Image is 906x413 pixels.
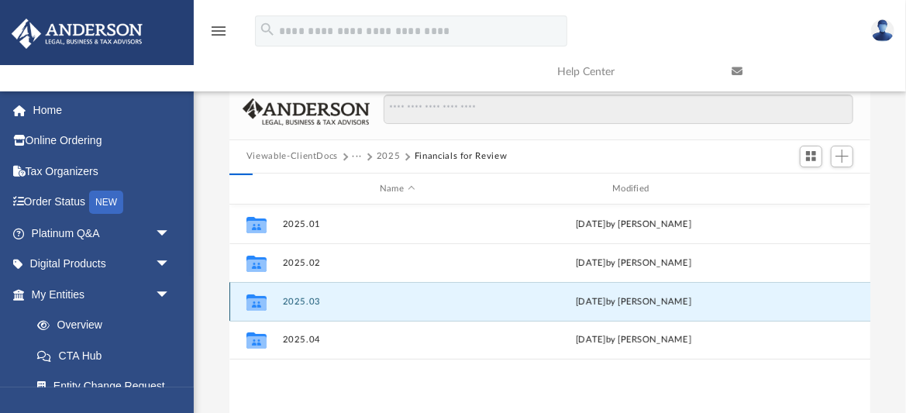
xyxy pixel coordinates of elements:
button: 2025.01 [282,219,512,229]
a: menu [209,29,228,40]
button: Switch to Grid View [800,146,823,167]
div: id [755,182,863,196]
span: arrow_drop_down [155,279,186,311]
button: 2025.03 [282,297,512,307]
button: 2025.02 [282,258,512,268]
div: Name [281,182,512,196]
div: [DATE] by [PERSON_NAME] [518,334,748,348]
input: Search files and folders [384,95,853,124]
span: arrow_drop_down [155,218,186,250]
button: Financials for Review [415,150,508,163]
button: 2025.04 [282,336,512,346]
div: Modified [518,182,749,196]
a: Home [11,95,194,126]
div: [DATE] by [PERSON_NAME] [518,218,748,232]
a: Tax Organizers [11,156,194,187]
a: Digital Productsarrow_drop_down [11,249,194,280]
img: Anderson Advisors Platinum Portal [7,19,147,49]
button: Viewable-ClientDocs [246,150,338,163]
div: NEW [89,191,123,214]
a: Platinum Q&Aarrow_drop_down [11,218,194,249]
span: arrow_drop_down [155,249,186,280]
div: [DATE] by [PERSON_NAME] [518,256,748,270]
button: ··· [353,150,363,163]
a: Overview [22,310,194,341]
a: My Entitiesarrow_drop_down [11,279,194,310]
i: menu [209,22,228,40]
a: Help Center [546,41,720,102]
a: Online Ordering [11,126,194,157]
img: User Pic [871,19,894,42]
a: Order StatusNEW [11,187,194,219]
a: CTA Hub [22,340,194,371]
a: Entity Change Request [22,371,194,402]
div: [DATE] by [PERSON_NAME] [518,295,748,309]
div: id [236,182,275,196]
button: 2025 [377,150,401,163]
button: Add [831,146,854,167]
i: search [259,21,276,38]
